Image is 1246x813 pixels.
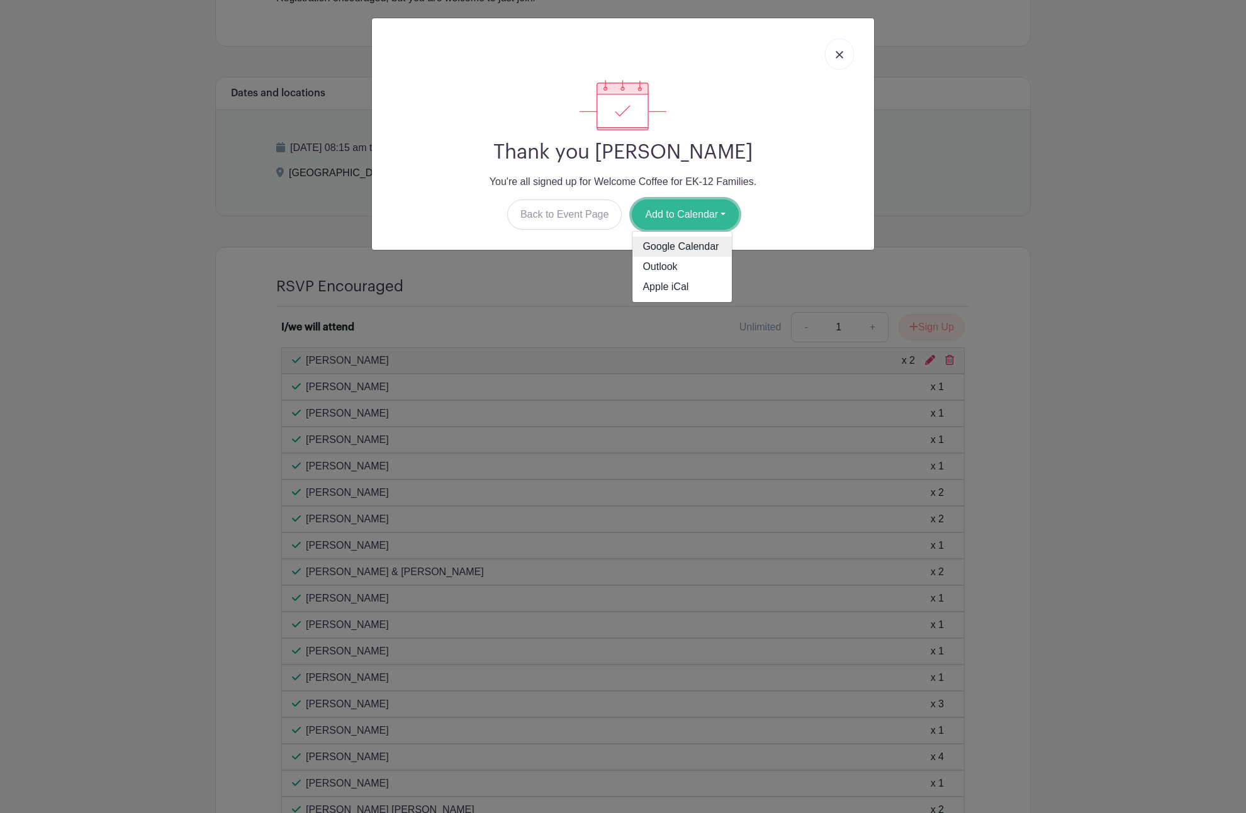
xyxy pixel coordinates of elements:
a: Outlook [632,257,732,277]
a: Back to Event Page [507,199,622,230]
img: signup_complete-c468d5dda3e2740ee63a24cb0ba0d3ce5d8a4ecd24259e683200fb1569d990c8.svg [580,80,666,130]
a: Google Calendar [632,237,732,257]
button: Add to Calendar [632,199,739,230]
h2: Thank you [PERSON_NAME] [382,140,864,164]
p: You're all signed up for Welcome Coffee for EK-12 Families. [382,174,864,189]
img: close_button-5f87c8562297e5c2d7936805f587ecaba9071eb48480494691a3f1689db116b3.svg [836,51,843,59]
a: Apple iCal [632,277,732,297]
